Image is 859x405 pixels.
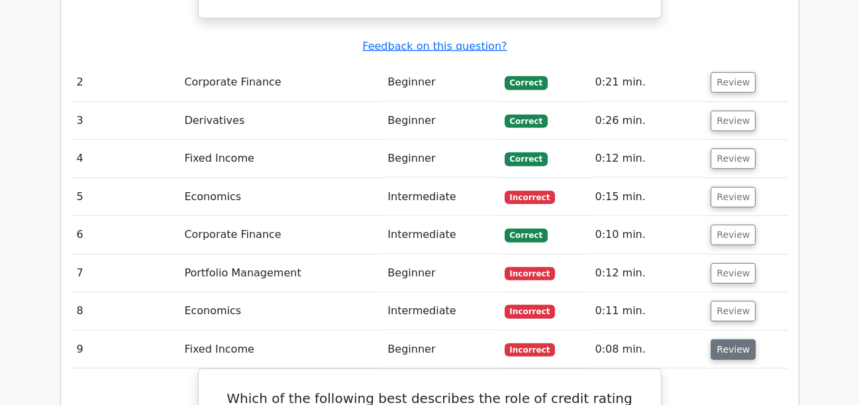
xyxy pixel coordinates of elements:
[505,152,548,166] span: Correct
[505,305,556,318] span: Incorrect
[505,115,548,128] span: Correct
[505,191,556,204] span: Incorrect
[382,331,499,369] td: Beginner
[72,216,179,254] td: 6
[382,292,499,330] td: Intermediate
[179,102,382,140] td: Derivatives
[382,140,499,178] td: Beginner
[590,292,706,330] td: 0:11 min.
[382,64,499,101] td: Beginner
[711,72,756,93] button: Review
[711,111,756,131] button: Review
[72,255,179,292] td: 7
[179,140,382,178] td: Fixed Income
[382,102,499,140] td: Beginner
[179,178,382,216] td: Economics
[711,225,756,245] button: Review
[590,140,706,178] td: 0:12 min.
[179,216,382,254] td: Corporate Finance
[179,255,382,292] td: Portfolio Management
[72,292,179,330] td: 8
[362,40,507,52] a: Feedback on this question?
[382,216,499,254] td: Intermediate
[382,255,499,292] td: Beginner
[72,64,179,101] td: 2
[711,263,756,284] button: Review
[505,267,556,280] span: Incorrect
[179,331,382,369] td: Fixed Income
[711,339,756,360] button: Review
[590,331,706,369] td: 0:08 min.
[590,255,706,292] td: 0:12 min.
[505,229,548,242] span: Correct
[590,102,706,140] td: 0:26 min.
[179,64,382,101] td: Corporate Finance
[505,76,548,89] span: Correct
[72,178,179,216] td: 5
[382,178,499,216] td: Intermediate
[711,187,756,207] button: Review
[590,216,706,254] td: 0:10 min.
[590,64,706,101] td: 0:21 min.
[179,292,382,330] td: Economics
[505,343,556,357] span: Incorrect
[72,102,179,140] td: 3
[72,331,179,369] td: 9
[711,148,756,169] button: Review
[590,178,706,216] td: 0:15 min.
[72,140,179,178] td: 4
[711,301,756,321] button: Review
